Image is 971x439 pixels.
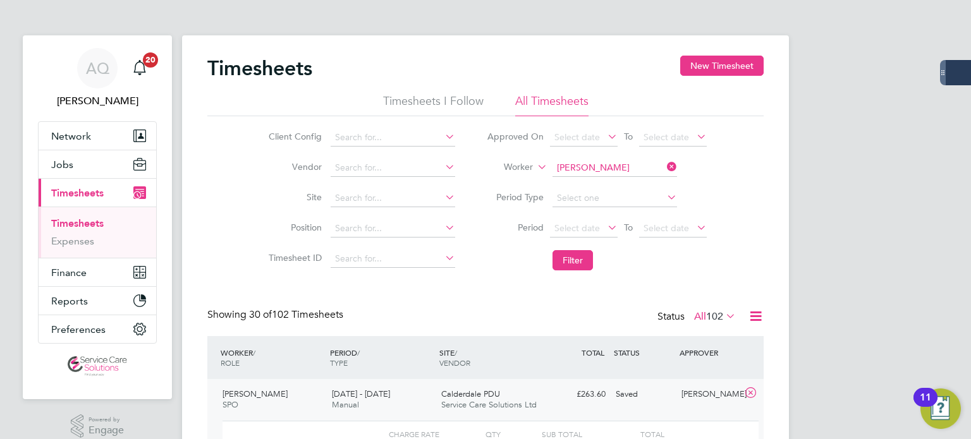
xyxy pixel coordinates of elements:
label: Client Config [265,131,322,142]
span: 30 of [249,308,272,321]
input: Select one [553,189,677,207]
input: Search for... [331,250,455,268]
label: Period [487,222,544,233]
button: Network [39,122,156,150]
span: VENDOR [439,358,470,368]
span: Preferences [51,323,106,335]
div: 11 [920,397,931,414]
button: Timesheets [39,179,156,207]
span: 102 Timesheets [249,308,343,321]
div: Status [657,308,738,326]
label: Period Type [487,191,544,203]
li: Timesheets I Follow [383,93,484,116]
label: Site [265,191,322,203]
input: Search for... [331,189,455,207]
a: AQ[PERSON_NAME] [38,48,157,109]
input: Search for... [553,159,677,177]
button: New Timesheet [680,56,764,76]
span: / [253,347,255,358]
span: Service Care Solutions Ltd [441,399,537,410]
span: Andrew Quinney [38,93,157,109]
span: Engage [89,425,124,436]
label: Vendor [265,161,322,172]
div: £263.60 [545,384,611,405]
span: / [455,347,457,358]
input: Search for... [331,159,455,177]
span: TYPE [330,358,348,368]
div: Timesheets [39,207,156,258]
span: Finance [51,267,87,279]
span: 102 [706,310,723,323]
div: SITE [436,341,546,374]
button: Filter [553,250,593,270]
span: To [620,219,637,236]
a: 20 [127,48,152,88]
span: Select date [644,131,689,143]
span: Select date [554,222,600,234]
button: Jobs [39,150,156,178]
span: Network [51,130,91,142]
label: Worker [476,161,533,174]
input: Search for... [331,129,455,147]
a: Timesheets [51,217,104,229]
span: To [620,128,637,145]
div: [PERSON_NAME] [676,384,742,405]
div: Saved [611,384,676,405]
span: Calderdale PDU [441,388,500,399]
nav: Main navigation [23,35,172,399]
span: SPO [223,399,238,410]
span: TOTAL [582,347,604,358]
label: Position [265,222,322,233]
input: Search for... [331,220,455,238]
div: Showing [207,308,346,322]
button: Open Resource Center, 11 new notifications [920,388,961,429]
span: Jobs [51,159,73,171]
button: Reports [39,287,156,315]
label: Timesheet ID [265,252,322,263]
div: APPROVER [676,341,742,364]
a: Expenses [51,235,94,247]
span: Reports [51,295,88,307]
span: / [357,347,360,358]
span: Select date [644,222,689,234]
div: STATUS [611,341,676,364]
img: servicecare-logo-retina.png [68,356,127,376]
span: [PERSON_NAME] [223,388,288,399]
span: AQ [86,60,109,76]
span: 20 [143,52,158,68]
li: All Timesheets [515,93,589,116]
h2: Timesheets [207,56,312,81]
span: Powered by [89,414,124,425]
label: All [694,310,736,323]
button: Preferences [39,315,156,343]
span: [DATE] - [DATE] [332,388,390,399]
button: Finance [39,258,156,286]
a: Powered byEngage [71,414,125,438]
span: Select date [554,131,600,143]
a: Go to home page [38,356,157,376]
span: Timesheets [51,187,104,199]
label: Approved On [487,131,544,142]
span: ROLE [221,358,240,368]
div: PERIOD [327,341,436,374]
span: Manual [332,399,359,410]
div: WORKER [217,341,327,374]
